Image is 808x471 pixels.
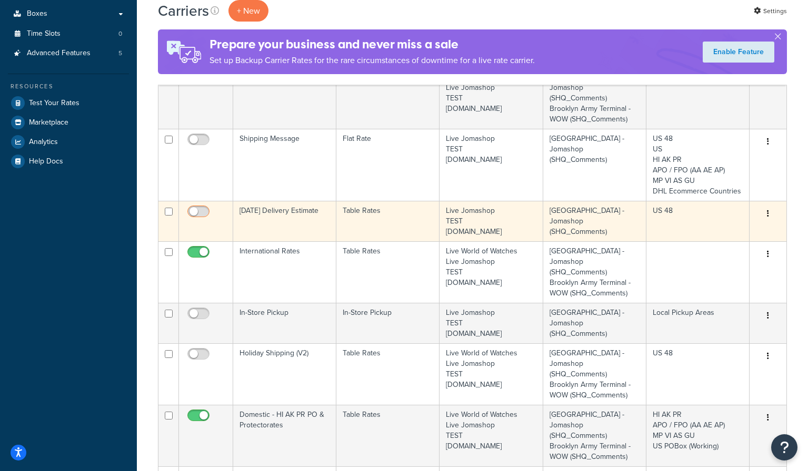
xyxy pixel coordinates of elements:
td: In-Store Pickup [233,303,336,343]
td: Live World of Watches Live Jomashop TEST [DOMAIN_NAME] [440,67,543,129]
a: Help Docs [8,152,129,171]
a: Time Slots 0 [8,24,129,44]
td: Table Rates [336,67,440,129]
p: Set up Backup Carrier Rates for the rare circumstances of downtime for a live rate carrier. [210,53,535,68]
a: Settings [754,4,787,18]
td: Live Jomashop TEST [DOMAIN_NAME] [440,201,543,241]
td: Table Rates [336,201,440,241]
a: Enable Feature [703,42,774,63]
td: US 48 [646,343,750,405]
td: Live Jomashop TEST [DOMAIN_NAME] [440,303,543,343]
td: [GEOGRAPHIC_DATA] - Jomashop (SHQ_Comments) [543,303,646,343]
td: US 48 US HI AK PR APO / FPO (AA AE AP) MP VI AS GU DHL Ecommerce Countries [646,129,750,201]
span: Test Your Rates [29,99,79,108]
li: Time Slots [8,24,129,44]
span: Time Slots [27,29,61,38]
td: Live Jomashop TEST [DOMAIN_NAME] [440,129,543,201]
td: [GEOGRAPHIC_DATA] - Jomashop (SHQ_Comments) Brooklyn Army Terminal - WOW (SHQ_Comments) [543,67,646,129]
div: Resources [8,82,129,91]
td: Flat Rate [336,129,440,201]
a: Advanced Features 5 [8,44,129,63]
td: USA 48 [233,67,336,129]
td: [GEOGRAPHIC_DATA] - Jomashop (SHQ_Comments) Brooklyn Army Terminal - WOW (SHQ_Comments) [543,241,646,303]
td: Live World of Watches Live Jomashop TEST [DOMAIN_NAME] [440,241,543,303]
td: Shipping Message [233,129,336,201]
a: Marketplace [8,113,129,132]
td: Table Rates [336,343,440,405]
td: Table Rates [336,405,440,466]
td: US 48 [646,201,750,241]
a: Analytics [8,132,129,151]
td: HI AK PR APO / FPO (AA AE AP) MP VI AS GU US POBox (Working) [646,405,750,466]
span: Help Docs [29,157,63,166]
span: Analytics [29,138,58,147]
td: International Rates [233,241,336,303]
span: Marketplace [29,118,68,127]
span: 5 [118,49,122,58]
img: ad-rules-rateshop-fe6ec290ccb7230408bd80ed9643f0289d75e0ffd9eb532fc0e269fcd187b520.png [158,29,210,74]
td: Live World of Watches Live Jomashop TEST [DOMAIN_NAME] [440,343,543,405]
span: Advanced Features [27,49,91,58]
td: [GEOGRAPHIC_DATA] - Jomashop (SHQ_Comments) Brooklyn Army Terminal - WOW (SHQ_Comments) [543,343,646,405]
a: Test Your Rates [8,94,129,112]
button: Open Resource Center [771,434,797,460]
td: Table Rates [336,241,440,303]
h4: Prepare your business and never miss a sale [210,36,535,53]
td: Holiday Shipping (V2) [233,343,336,405]
td: In-Store Pickup [336,303,440,343]
td: Local Pickup Areas [646,303,750,343]
span: 0 [118,29,122,38]
td: Domestic - HI AK PR PO & Protectorates [233,405,336,466]
td: [DATE] Delivery Estimate [233,201,336,241]
td: Live World of Watches Live Jomashop TEST [DOMAIN_NAME] [440,405,543,466]
span: Boxes [27,9,47,18]
td: [GEOGRAPHIC_DATA] - Jomashop (SHQ_Comments) Brooklyn Army Terminal - WOW (SHQ_Comments) [543,405,646,466]
td: [GEOGRAPHIC_DATA] - Jomashop (SHQ_Comments) [543,201,646,241]
a: Boxes [8,4,129,24]
td: [GEOGRAPHIC_DATA] - Jomashop (SHQ_Comments) [543,129,646,201]
td: US 48 [646,67,750,129]
li: Advanced Features [8,44,129,63]
h1: Carriers [158,1,209,21]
